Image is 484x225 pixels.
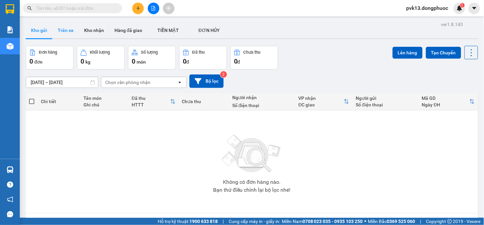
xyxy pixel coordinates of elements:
button: Trên xe [52,22,79,38]
span: Hotline: 19001152 [52,29,81,33]
button: Chưa thu0đ [230,46,278,70]
div: Người nhận [232,95,292,100]
button: Đã thu0đ [179,46,227,70]
button: plus [132,3,144,14]
span: [PERSON_NAME]: [2,42,71,46]
span: 0 [81,57,84,65]
div: Người gửi [356,96,415,101]
input: Tìm tên, số ĐT hoặc mã đơn [36,5,114,12]
span: ĐƠN HỦY [199,28,220,33]
span: pvk13.dongphuoc [401,4,454,12]
div: HTTT [132,102,170,107]
div: Chưa thu [243,50,261,55]
div: Số lượng [141,50,158,55]
div: ver 1.8.143 [441,21,463,28]
div: Ghi chú [83,102,125,107]
span: ⚪️ [365,220,367,223]
span: đ [186,59,189,65]
img: warehouse-icon [7,166,14,173]
span: VPK131209250002 [33,42,71,47]
span: món [137,59,146,65]
span: 01 Võ Văn Truyện, KP.1, Phường 2 [52,20,91,28]
div: VP nhận [299,96,344,101]
span: question-circle [7,182,13,188]
button: aim [163,3,175,14]
th: Toggle SortBy [419,93,478,110]
img: svg+xml;base64,PHN2ZyBjbGFzcz0ibGlzdC1wbHVnX19zdmciIHhtbG5zPSJodHRwOi8vd3d3LnczLm9yZy8yMDAwL3N2Zy... [219,131,285,177]
svg: open [177,80,182,85]
button: Lên hàng [393,47,423,59]
div: Đơn hàng [39,50,57,55]
span: Miền Nam [282,218,363,225]
th: Toggle SortBy [128,93,179,110]
span: ----------------------------------------- [18,36,81,41]
img: logo [2,4,32,33]
button: Hàng đã giao [109,22,147,38]
span: Hỗ trợ kỹ thuật: [158,218,218,225]
span: đ [238,59,240,65]
span: In ngày: [2,48,40,52]
span: Cung cấp máy in - giấy in: [229,218,280,225]
div: Khối lượng [90,50,110,55]
img: warehouse-icon [7,43,14,50]
div: Bạn thử điều chỉnh lại bộ lọc nhé! [213,187,291,193]
span: notification [7,196,13,203]
span: file-add [151,6,156,11]
span: 0 [234,57,238,65]
span: TIỀN MẶT [157,28,179,33]
div: Chọn văn phòng nhận [105,79,150,86]
button: Tạo Chuyến [426,47,461,59]
span: Bến xe [GEOGRAPHIC_DATA] [52,11,89,19]
span: Miền Bắc [368,218,415,225]
span: message [7,211,13,217]
button: caret-down [468,3,480,14]
th: Toggle SortBy [295,93,353,110]
div: Đã thu [132,96,170,101]
strong: 0708 023 035 - 0935 103 250 [303,219,363,224]
div: ĐC giao [299,102,344,107]
strong: 0369 525 060 [387,219,415,224]
div: Số điện thoại [356,102,415,107]
span: kg [85,59,90,65]
img: logo-vxr [6,4,14,14]
span: caret-down [471,5,477,11]
div: Chưa thu [182,99,226,104]
span: | [223,218,224,225]
sup: 1 [460,3,465,8]
button: Số lượng0món [128,46,176,70]
span: 0 [183,57,186,65]
img: solution-icon [7,26,14,33]
span: 1 [461,3,464,8]
button: Khối lượng0kg [77,46,125,70]
div: Chi tiết [41,99,77,104]
div: Số điện thoại [232,103,292,108]
span: 0 [29,57,33,65]
div: Mã GD [422,96,469,101]
span: đơn [34,59,43,65]
span: plus [136,6,141,11]
span: | [420,218,421,225]
span: copyright [447,219,452,224]
sup: 2 [220,71,227,78]
div: Không có đơn hàng nào. [223,180,280,185]
button: Kho nhận [79,22,109,38]
div: Tên món [83,96,125,101]
div: Đã thu [192,50,205,55]
img: icon-new-feature [457,5,463,11]
div: Ngày ĐH [422,102,469,107]
span: search [27,6,32,11]
strong: 1900 633 818 [189,219,218,224]
button: file-add [148,3,159,14]
span: aim [166,6,171,11]
button: Đơn hàng0đơn [26,46,74,70]
strong: ĐỒNG PHƯỚC [52,4,90,9]
button: Kho gửi [26,22,52,38]
input: Select a date range. [26,77,98,88]
span: 0 [132,57,135,65]
button: Bộ lọc [189,74,224,88]
span: 11:26:57 [DATE] [15,48,40,52]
